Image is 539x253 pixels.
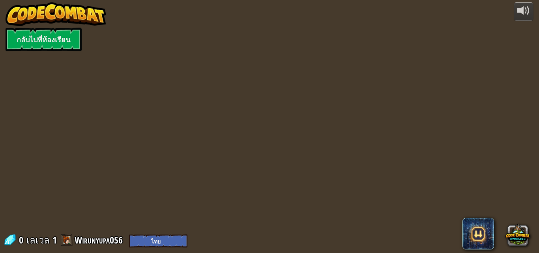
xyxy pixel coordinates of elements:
[462,218,494,249] span: CodeCombat AI HackStack
[26,234,50,247] span: เลเวล
[19,234,26,246] span: 0
[52,234,57,246] span: 1
[514,2,533,21] button: ปรับระดับเสียง
[505,222,530,247] button: CodeCombat Worlds on Roblox
[75,234,125,246] a: Wirunyupa056
[6,28,82,51] a: กลับไปที่ห้องเรียน
[6,2,107,26] img: CodeCombat - Learn how to code by playing a game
